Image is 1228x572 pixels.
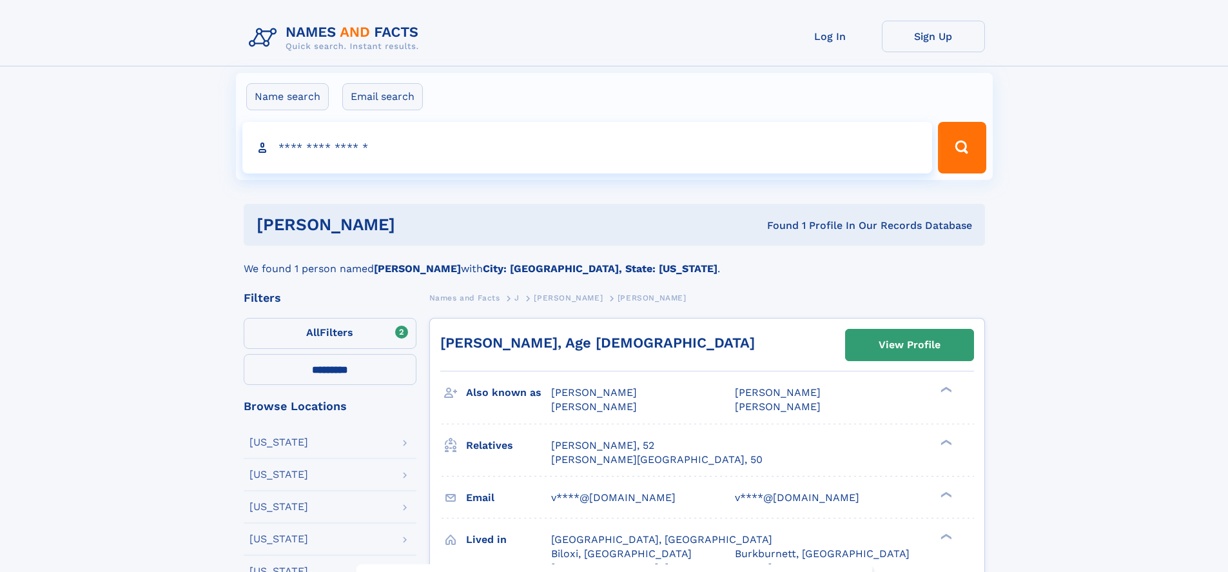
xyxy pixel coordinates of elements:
[937,490,953,498] div: ❯
[249,469,308,480] div: [US_STATE]
[244,292,416,304] div: Filters
[551,547,692,560] span: Biloxi, [GEOGRAPHIC_DATA]
[581,219,972,233] div: Found 1 Profile In Our Records Database
[879,330,940,360] div: View Profile
[735,547,910,560] span: Burkburnett, [GEOGRAPHIC_DATA]
[483,262,717,275] b: City: [GEOGRAPHIC_DATA], State: [US_STATE]
[244,21,429,55] img: Logo Names and Facts
[244,246,985,277] div: We found 1 person named with .
[937,532,953,540] div: ❯
[514,293,520,302] span: J
[466,435,551,457] h3: Relatives
[244,318,416,349] label: Filters
[937,386,953,394] div: ❯
[551,386,637,399] span: [PERSON_NAME]
[249,437,308,448] div: [US_STATE]
[514,290,520,306] a: J
[466,487,551,509] h3: Email
[551,533,772,546] span: [GEOGRAPHIC_DATA], [GEOGRAPHIC_DATA]
[534,290,603,306] a: [PERSON_NAME]
[466,529,551,551] h3: Lived in
[779,21,882,52] a: Log In
[244,400,416,412] div: Browse Locations
[618,293,687,302] span: [PERSON_NAME]
[342,83,423,110] label: Email search
[466,382,551,404] h3: Also known as
[249,534,308,544] div: [US_STATE]
[242,122,933,173] input: search input
[429,290,500,306] a: Names and Facts
[246,83,329,110] label: Name search
[551,400,637,413] span: [PERSON_NAME]
[937,438,953,446] div: ❯
[534,293,603,302] span: [PERSON_NAME]
[440,335,755,351] a: [PERSON_NAME], Age [DEMOGRAPHIC_DATA]
[846,330,973,360] a: View Profile
[257,217,581,233] h1: [PERSON_NAME]
[306,326,320,339] span: All
[551,439,654,453] a: [PERSON_NAME], 52
[938,122,986,173] button: Search Button
[882,21,985,52] a: Sign Up
[374,262,461,275] b: [PERSON_NAME]
[735,400,821,413] span: [PERSON_NAME]
[551,453,763,467] a: [PERSON_NAME][GEOGRAPHIC_DATA], 50
[735,386,821,399] span: [PERSON_NAME]
[249,502,308,512] div: [US_STATE]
